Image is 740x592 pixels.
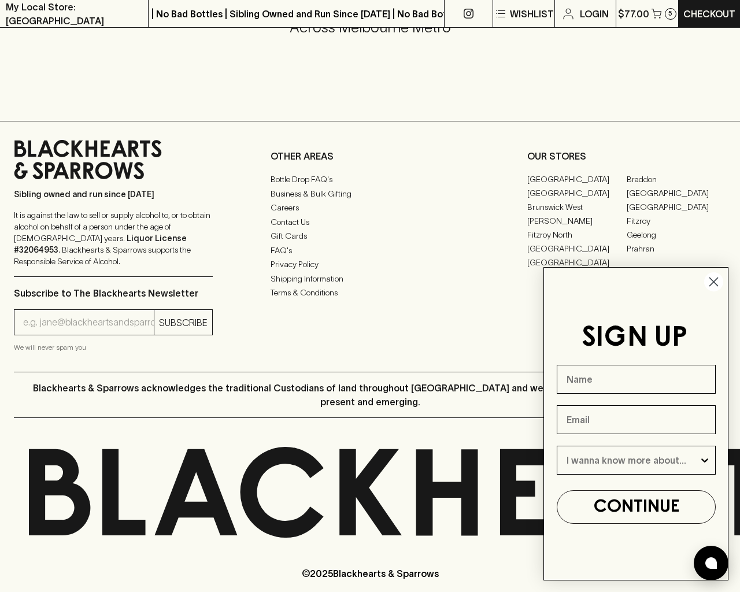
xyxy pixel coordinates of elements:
[627,214,726,228] a: Fitzroy
[557,365,716,394] input: Name
[668,10,672,17] p: 5
[271,243,469,257] a: FAQ's
[580,7,609,21] p: Login
[271,187,469,201] a: Business & Bulk Gifting
[510,7,554,21] p: Wishlist
[557,405,716,434] input: Email
[23,381,717,409] p: Blackhearts & Sparrows acknowledges the traditional Custodians of land throughout [GEOGRAPHIC_DAT...
[271,201,469,215] a: Careers
[627,172,726,186] a: Braddon
[154,310,212,335] button: SUBSCRIBE
[271,215,469,229] a: Contact Us
[271,230,469,243] a: Gift Cards
[527,242,627,256] a: [GEOGRAPHIC_DATA]
[582,325,687,351] span: SIGN UP
[527,172,627,186] a: [GEOGRAPHIC_DATA]
[271,272,469,286] a: Shipping Information
[567,446,699,474] input: I wanna know more about...
[14,286,213,300] p: Subscribe to The Blackhearts Newsletter
[627,228,726,242] a: Geelong
[14,342,213,353] p: We will never spam you
[618,7,649,21] p: $77.00
[532,256,740,592] div: FLYOUT Form
[527,186,627,200] a: [GEOGRAPHIC_DATA]
[527,228,627,242] a: Fitzroy North
[271,173,469,187] a: Bottle Drop FAQ's
[705,557,717,569] img: bubble-icon
[683,7,735,21] p: Checkout
[704,272,724,292] button: Close dialog
[557,490,716,524] button: CONTINUE
[159,316,208,330] p: SUBSCRIBE
[14,209,213,267] p: It is against the law to sell or supply alcohol to, or to obtain alcohol on behalf of a person un...
[271,258,469,272] a: Privacy Policy
[699,446,711,474] button: Show Options
[627,186,726,200] a: [GEOGRAPHIC_DATA]
[14,188,213,200] p: Sibling owned and run since [DATE]
[527,149,726,163] p: OUR STORES
[271,286,469,300] a: Terms & Conditions
[527,214,627,228] a: [PERSON_NAME]
[23,313,154,332] input: e.g. jane@blackheartsandsparrows.com.au
[527,200,627,214] a: Brunswick West
[271,149,469,163] p: OTHER AREAS
[627,242,726,256] a: Prahran
[627,200,726,214] a: [GEOGRAPHIC_DATA]
[527,256,627,269] a: [GEOGRAPHIC_DATA]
